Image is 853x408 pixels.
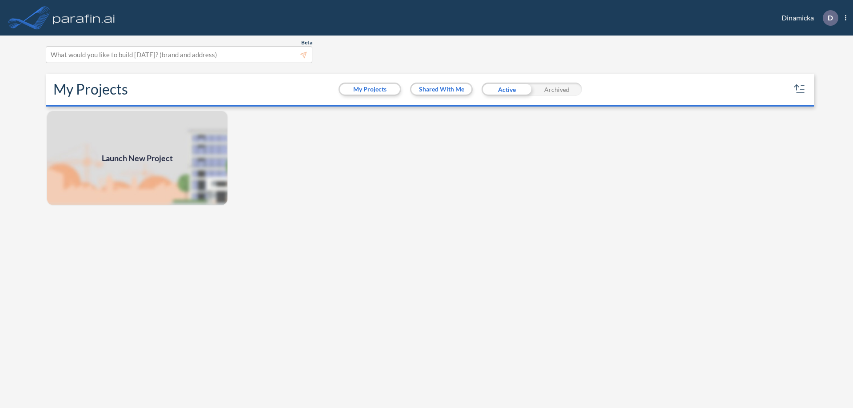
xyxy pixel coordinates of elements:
[46,110,228,206] img: add
[46,110,228,206] a: Launch New Project
[53,81,128,98] h2: My Projects
[340,84,400,95] button: My Projects
[411,84,471,95] button: Shared With Me
[828,14,833,22] p: D
[768,10,846,26] div: Dinamicka
[301,39,312,46] span: Beta
[793,82,807,96] button: sort
[102,152,173,164] span: Launch New Project
[482,83,532,96] div: Active
[51,9,117,27] img: logo
[532,83,582,96] div: Archived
